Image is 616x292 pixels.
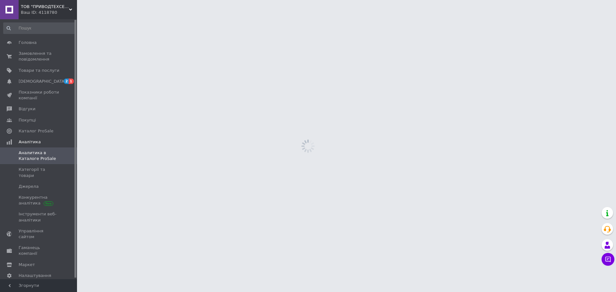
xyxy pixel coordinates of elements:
span: 2 [64,79,69,84]
span: Покупці [19,117,36,123]
span: Налаштування [19,273,51,279]
span: Замовлення та повідомлення [19,51,59,62]
button: Чат з покупцем [602,253,614,266]
div: Ваш ID: 4118780 [21,10,77,15]
span: ТОВ "ПРИВОДТЕХСЕРВІС" [21,4,69,10]
span: Аналитика в Каталоге ProSale [19,150,59,162]
span: Категорії та товари [19,167,59,178]
span: Відгуки [19,106,35,112]
span: Управління сайтом [19,228,59,240]
span: Показники роботи компанії [19,89,59,101]
span: Інструменти веб-аналітики [19,211,59,223]
span: Каталог ProSale [19,128,53,134]
span: Головна [19,40,37,46]
span: Маркет [19,262,35,268]
span: [DEMOGRAPHIC_DATA] [19,79,66,84]
span: Конкурентна аналітика [19,195,59,206]
span: Товари та послуги [19,68,59,73]
span: 1 [69,79,74,84]
span: Гаманець компанії [19,245,59,256]
span: Аналітика [19,139,41,145]
input: Пошук [3,22,76,34]
span: Джерела [19,184,38,189]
